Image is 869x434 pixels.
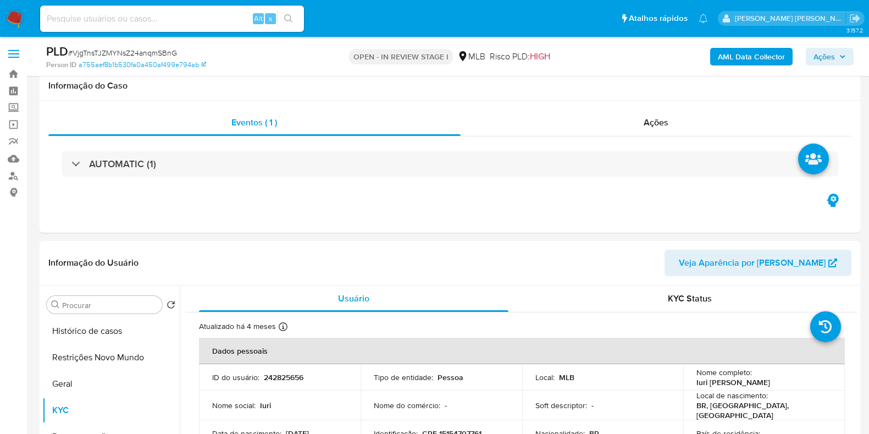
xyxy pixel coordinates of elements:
[264,372,303,382] p: 242825656
[445,400,447,410] p: -
[269,13,272,24] span: s
[490,51,550,63] span: Risco PLD:
[644,116,668,129] span: Ações
[42,318,180,344] button: Histórico de casos
[374,372,433,382] p: Tipo de entidade :
[167,300,175,312] button: Retornar ao pedido padrão
[42,397,180,424] button: KYC
[199,321,276,332] p: Atualizado há 4 meses
[591,400,594,410] p: -
[42,344,180,371] button: Restrições Novo Mundo
[710,48,793,65] button: AML Data Collector
[212,372,259,382] p: ID do usuário :
[696,391,768,400] p: Local de nascimento :
[735,13,846,24] p: danilo.toledo@mercadolivre.com
[629,13,688,24] span: Atalhos rápidos
[338,292,369,305] span: Usuário
[813,48,835,65] span: Ações
[374,400,440,410] p: Nome do comércio :
[48,257,139,268] h1: Informação do Usuário
[457,51,485,63] div: MLB
[89,158,156,170] h3: AUTOMATIC (1)
[696,367,752,377] p: Nome completo :
[62,151,838,177] div: AUTOMATIC (1)
[212,400,256,410] p: Nome social :
[668,292,712,305] span: KYC Status
[438,372,463,382] p: Pessoa
[665,250,851,276] button: Veja Aparência por [PERSON_NAME]
[696,377,770,387] p: Iuri [PERSON_NAME]
[349,49,453,64] p: OPEN - IN REVIEW STAGE I
[199,338,845,364] th: Dados pessoais
[48,80,851,91] h1: Informação do Caso
[40,12,304,26] input: Pesquise usuários ou casos...
[68,47,177,58] span: # VjgTnsTJZMYNsZ24anqmSBnG
[696,400,827,420] p: BR, [GEOGRAPHIC_DATA], [GEOGRAPHIC_DATA]
[699,14,708,23] a: Notificações
[679,250,826,276] span: Veja Aparência por [PERSON_NAME]
[231,116,277,129] span: Eventos ( 1 )
[806,48,854,65] button: Ações
[559,372,574,382] p: MLB
[62,300,158,310] input: Procurar
[42,371,180,397] button: Geral
[849,13,861,24] a: Sair
[535,372,555,382] p: Local :
[277,11,300,26] button: search-icon
[530,50,550,63] span: HIGH
[535,400,587,410] p: Soft descriptor :
[46,42,68,60] b: PLD
[254,13,263,24] span: Alt
[46,60,76,70] b: Person ID
[79,60,206,70] a: a755aef8b1b530fa0a450af499e794ab
[260,400,271,410] p: Iuri
[718,48,785,65] b: AML Data Collector
[51,300,60,309] button: Procurar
